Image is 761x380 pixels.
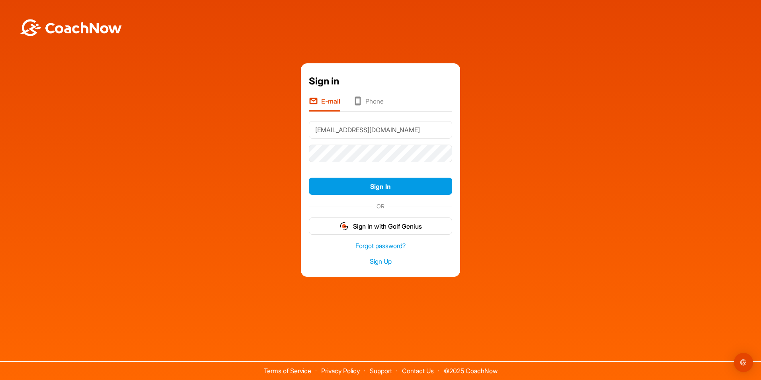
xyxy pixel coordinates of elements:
[353,96,384,112] li: Phone
[309,241,452,251] a: Forgot password?
[19,19,123,36] img: BwLJSsUCoWCh5upNqxVrqldRgqLPVwmV24tXu5FoVAoFEpwwqQ3VIfuoInZCoVCoTD4vwADAC3ZFMkVEQFDAAAAAElFTkSuQmCC
[309,178,452,195] button: Sign In
[309,257,452,266] a: Sign Up
[402,367,434,375] a: Contact Us
[321,367,360,375] a: Privacy Policy
[734,353,753,372] div: Open Intercom Messenger
[373,202,388,210] span: OR
[440,362,501,374] span: © 2025 CoachNow
[264,367,311,375] a: Terms of Service
[370,367,392,375] a: Support
[309,121,452,139] input: E-mail
[309,96,340,112] li: E-mail
[339,221,349,231] img: gg_logo
[309,74,452,88] div: Sign in
[309,217,452,235] button: Sign In with Golf Genius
